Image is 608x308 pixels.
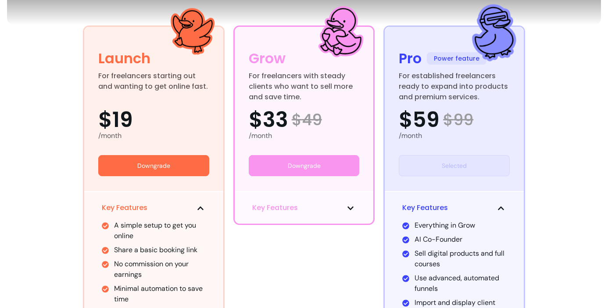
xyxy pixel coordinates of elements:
span: Key Features [252,203,298,213]
li: Use advanced, automated funnels [415,273,506,294]
div: /month [98,130,209,141]
li: A simple setup to get you online [114,220,206,241]
li: Everything in Grow [415,220,506,231]
button: Downgrade [249,155,360,176]
li: Share a basic booking link [114,245,206,255]
div: Pro [399,48,422,69]
div: For established freelancers ready to expand into products and premium services. [399,71,510,92]
span: $19 [98,109,133,130]
li: Sell digital products and full courses [415,248,506,269]
span: $ 99 [443,111,473,129]
li: AI Co-Founder [415,234,506,245]
div: /month [249,130,360,141]
span: Power feature [427,52,486,65]
span: $59 [399,109,440,130]
button: Key Features [402,203,506,213]
li: Minimal automation to save time [114,283,206,304]
span: $33 [249,109,288,130]
div: /month [399,130,510,141]
button: Key Features [102,203,206,213]
div: For freelancers starting out and wanting to get online fast. [98,71,209,92]
button: Key Features [252,203,356,213]
span: Key Features [102,203,147,213]
button: Downgrade [98,155,209,176]
div: Grow [249,48,286,69]
li: No commission on your earnings [114,259,206,280]
div: For freelancers with steady clients who want to sell more and save time. [249,71,360,92]
span: $ 49 [292,111,322,129]
span: Key Features [402,203,448,213]
div: Launch [98,48,150,69]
